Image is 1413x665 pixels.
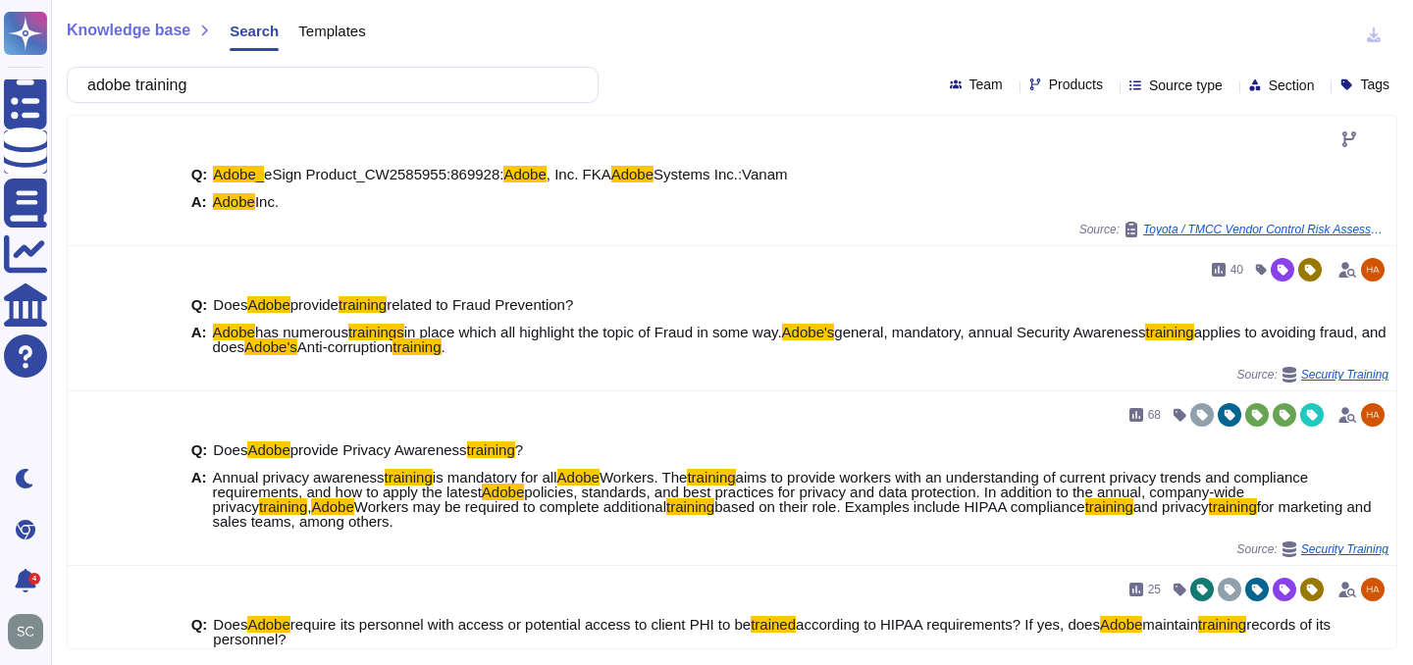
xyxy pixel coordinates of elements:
[557,469,600,486] mark: Adobe
[1301,543,1388,555] span: Security Training
[213,616,1331,647] span: records of its personnel?
[969,77,1003,91] span: Team
[191,325,207,354] b: A:
[654,166,787,182] span: Systems Inc.:Vanam
[311,498,353,515] mark: Adobe
[259,498,307,515] mark: training
[1236,541,1388,557] span: Source:
[392,338,441,355] mark: training
[191,297,208,312] b: Q:
[290,616,751,633] span: require its personnel with access or potential access to client PHI to be
[714,498,1084,515] span: based on their role. Examples include HIPAA compliance
[191,167,208,181] b: Q:
[1133,498,1209,515] span: and privacy
[467,441,515,458] mark: training
[782,324,835,340] mark: Adobe's
[213,469,1309,500] span: aims to provide workers with an understanding of current privacy trends and compliance requiremen...
[354,498,666,515] span: Workers may be required to complete additional
[796,616,1100,633] span: according to HIPAA requirements? If yes, does
[600,469,687,486] span: Workers. The
[213,296,247,313] span: Does
[1269,78,1315,92] span: Section
[1148,584,1161,595] span: 25
[191,617,208,646] b: Q:
[387,296,573,313] span: related to Fraud Prevention?
[339,296,387,313] mark: training
[213,441,247,458] span: Does
[1049,77,1103,91] span: Products
[515,441,523,458] span: ?
[191,442,208,457] b: Q:
[307,498,311,515] span: ,
[213,616,247,633] span: Does
[255,193,279,210] span: Inc.
[442,338,445,355] span: .
[213,469,385,486] span: Annual privacy awareness
[348,324,404,340] mark: trainings
[404,324,782,340] span: in place which all highlight the topic of Fraud in some way.
[213,324,1387,355] span: applies to avoiding fraud, and does
[433,469,557,486] span: is mandatory for all
[385,469,433,486] mark: training
[290,296,339,313] span: provide
[1198,616,1246,633] mark: training
[1079,222,1388,237] span: Source:
[611,166,654,182] mark: Adobe
[1085,498,1133,515] mark: training
[213,193,255,210] mark: Adobe
[687,469,735,486] mark: training
[1360,77,1389,91] span: Tags
[1142,616,1198,633] span: maintain
[213,484,1244,515] span: policies, standards, and best practices for privacy and data protection. In addition to the annua...
[298,24,365,38] span: Templates
[482,484,524,500] mark: Adobe
[67,23,190,38] span: Knowledge base
[255,324,348,340] span: has numerous
[1361,403,1385,427] img: user
[1361,578,1385,601] img: user
[213,324,255,340] mark: Adobe
[1143,224,1388,235] span: Toyota / TMCC Vendor Control Risk Assessment Adobe eSign (1)
[666,498,714,515] mark: training
[191,470,207,529] b: A:
[78,68,578,102] input: Search a question or template...
[1100,616,1142,633] mark: Adobe
[244,338,297,355] mark: Adobe's
[213,498,1372,530] span: for marketing and sales teams, among others.
[191,194,207,209] b: A:
[1209,498,1257,515] mark: training
[834,324,1145,340] span: general, mandatory, annual Security Awareness
[1361,258,1385,281] img: user
[8,614,43,649] img: user
[1236,367,1388,383] span: Source:
[247,296,289,313] mark: Adobe
[247,441,289,458] mark: Adobe
[297,338,393,355] span: Anti-corruption
[28,573,40,585] div: 4
[230,24,279,38] span: Search
[1301,369,1388,381] span: Security Training
[503,166,546,182] mark: Adobe
[547,166,611,182] span: , Inc. FKA
[751,616,796,633] mark: trained
[1148,409,1161,421] span: 68
[1230,264,1243,276] span: 40
[290,441,467,458] span: provide Privacy Awareness
[4,610,57,653] button: user
[1149,78,1223,92] span: Source type
[247,616,289,633] mark: Adobe
[264,166,503,182] span: eSign Product_CW2585955:869928:
[213,166,264,182] mark: Adobe_
[1145,324,1193,340] mark: training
